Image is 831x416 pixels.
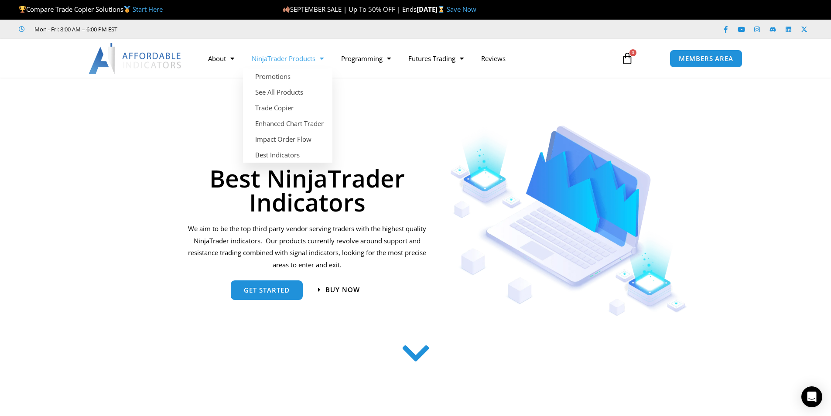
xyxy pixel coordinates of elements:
[130,25,260,34] iframe: Customer reviews powered by Trustpilot
[318,286,360,293] a: Buy now
[187,223,428,271] p: We aim to be the top third party vendor serving traders with the highest quality NinjaTrader indi...
[199,48,611,68] nav: Menu
[325,286,360,293] span: Buy now
[679,55,733,62] span: MEMBERS AREA
[243,131,332,147] a: Impact Order Flow
[243,68,332,84] a: Promotions
[670,50,742,68] a: MEMBERS AREA
[400,48,472,68] a: Futures Trading
[19,5,163,14] span: Compare Trade Copier Solutions
[124,6,130,13] img: 🥇
[447,5,476,14] a: Save Now
[243,84,332,100] a: See All Products
[199,48,243,68] a: About
[332,48,400,68] a: Programming
[32,24,117,34] span: Mon - Fri: 8:00 AM – 6:00 PM EST
[243,116,332,131] a: Enhanced Chart Trader
[244,287,290,293] span: get started
[417,5,447,14] strong: [DATE]
[89,43,182,74] img: LogoAI | Affordable Indicators – NinjaTrader
[438,6,445,13] img: ⌛
[450,126,687,316] img: Indicators 1 | Affordable Indicators – NinjaTrader
[243,68,332,163] ul: NinjaTrader Products
[629,49,636,56] span: 0
[283,6,290,13] img: 🍂
[243,147,332,163] a: Best Indicators
[608,46,646,71] a: 0
[133,5,163,14] a: Start Here
[801,386,822,407] div: Open Intercom Messenger
[243,48,332,68] a: NinjaTrader Products
[231,280,303,300] a: get started
[19,6,26,13] img: 🏆
[243,100,332,116] a: Trade Copier
[283,5,417,14] span: SEPTEMBER SALE | Up To 50% OFF | Ends
[472,48,514,68] a: Reviews
[187,166,428,214] h1: Best NinjaTrader Indicators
